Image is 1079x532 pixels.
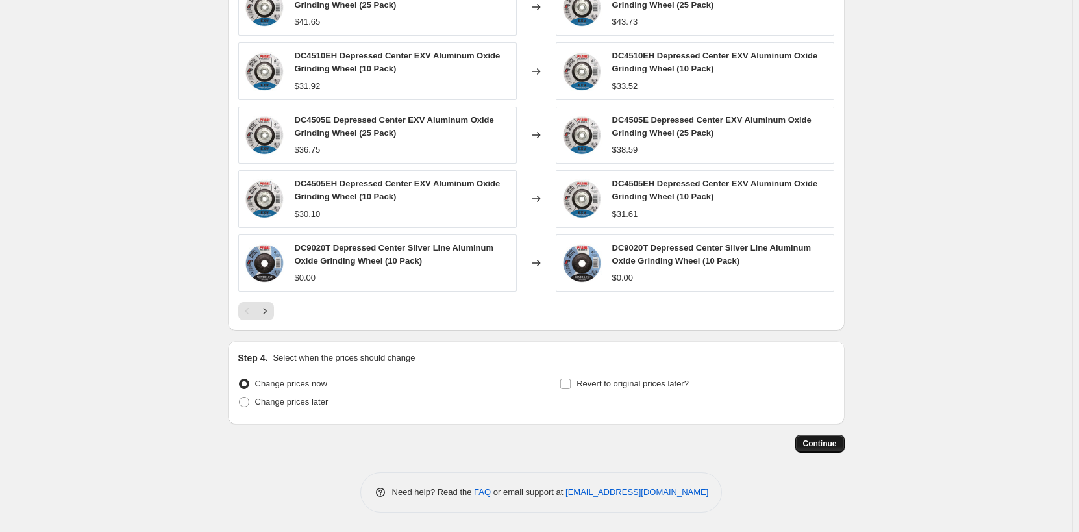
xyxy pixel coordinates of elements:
span: DC9020T Depressed Center Silver Line Aluminum Oxide Grinding Wheel (10 Pack) [295,243,494,266]
p: Select when the prices should change [273,351,415,364]
h2: Step 4. [238,351,268,364]
div: $43.73 [612,16,638,29]
button: Next [256,302,274,320]
span: DC4510EH Depressed Center EXV Aluminum Oxide Grinding Wheel (10 Pack) [612,51,818,73]
img: DC_EXV_AO_02_e79e69fc-c565-48fa-9770-d8fdb2fc4486_80x.jpg [245,116,284,155]
div: $31.92 [295,80,321,93]
img: 870001_1_38f3fff4-bb2d-4e34-81d7-2a282d41a924_80x.jpg [245,244,284,283]
span: Continue [803,438,837,449]
div: $38.59 [612,144,638,157]
img: DC_EXV_AO_02_35c6ffba-3d0c-432b-b435-b49901780929_80x.jpg [563,179,602,218]
div: $36.75 [295,144,321,157]
div: $31.61 [612,208,638,221]
div: $30.10 [295,208,321,221]
span: Revert to original prices later? [577,379,689,388]
span: DC4505EH Depressed Center EXV Aluminum Oxide Grinding Wheel (10 Pack) [612,179,818,201]
img: DC_EXV_AO_02_35c6ffba-3d0c-432b-b435-b49901780929_80x.jpg [245,179,284,218]
nav: Pagination [238,302,274,320]
img: DC_EXV_AO_02_572e50ec-3033-481b-a908-2155d6ca0d20_80x.jpg [245,52,284,91]
img: DC_EXV_AO_02_e79e69fc-c565-48fa-9770-d8fdb2fc4486_80x.jpg [563,116,602,155]
a: FAQ [474,487,491,497]
div: $0.00 [295,272,316,285]
div: $41.65 [295,16,321,29]
span: or email support at [491,487,565,497]
span: DC4510EH Depressed Center EXV Aluminum Oxide Grinding Wheel (10 Pack) [295,51,501,73]
button: Continue [795,435,845,453]
div: $33.52 [612,80,638,93]
span: Need help? Read the [392,487,475,497]
img: 870001_1_38f3fff4-bb2d-4e34-81d7-2a282d41a924_80x.jpg [563,244,602,283]
span: DC4505EH Depressed Center EXV Aluminum Oxide Grinding Wheel (10 Pack) [295,179,501,201]
span: DC9020T Depressed Center Silver Line Aluminum Oxide Grinding Wheel (10 Pack) [612,243,812,266]
span: DC4505E Depressed Center EXV Aluminum Oxide Grinding Wheel (25 Pack) [612,115,812,138]
div: $0.00 [612,272,634,285]
span: Change prices later [255,397,329,407]
a: [EMAIL_ADDRESS][DOMAIN_NAME] [565,487,708,497]
img: DC_EXV_AO_02_572e50ec-3033-481b-a908-2155d6ca0d20_80x.jpg [563,52,602,91]
span: Change prices now [255,379,327,388]
span: DC4505E Depressed Center EXV Aluminum Oxide Grinding Wheel (25 Pack) [295,115,494,138]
